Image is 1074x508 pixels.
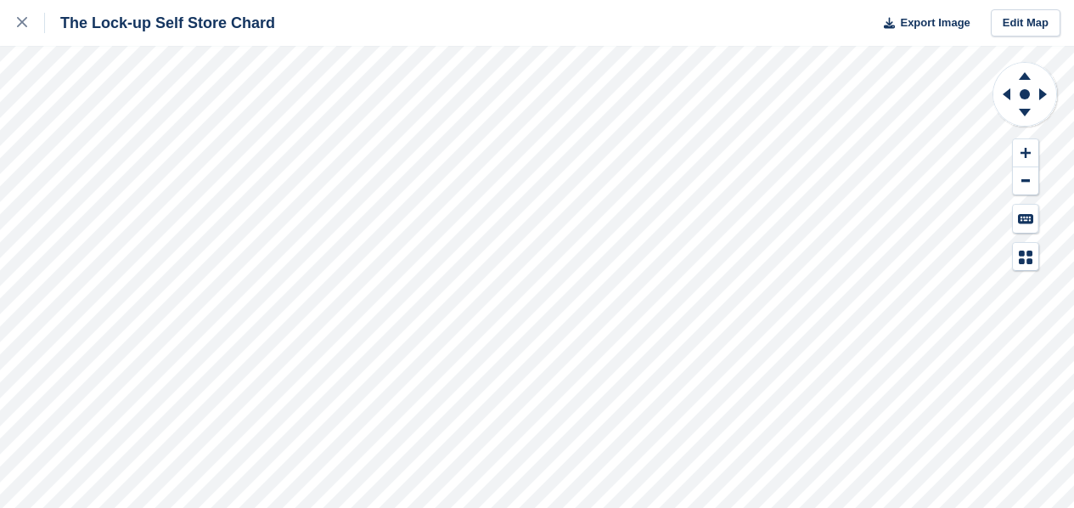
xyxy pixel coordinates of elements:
[874,9,970,37] button: Export Image
[900,14,970,31] span: Export Image
[991,9,1060,37] a: Edit Map
[45,13,275,33] div: The Lock-up Self Store Chard
[1013,243,1038,271] button: Map Legend
[1013,167,1038,195] button: Zoom Out
[1013,139,1038,167] button: Zoom In
[1013,205,1038,233] button: Keyboard Shortcuts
